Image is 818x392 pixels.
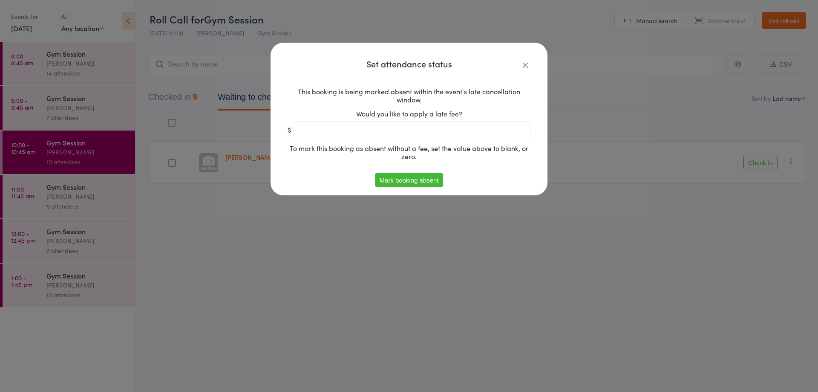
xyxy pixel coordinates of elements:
div: This booking is being marked absent within the event's late cancellation window. [288,87,530,104]
h4: Set attendance status [288,60,530,68]
div: Would you like to apply a late fee? [288,110,530,118]
div: To mark this booking as absent without a fee, set the value above to blank, or zero. [288,144,530,160]
a: Close [520,60,530,70]
button: Mark booking absent [375,173,443,187]
span: $ [288,126,291,134]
